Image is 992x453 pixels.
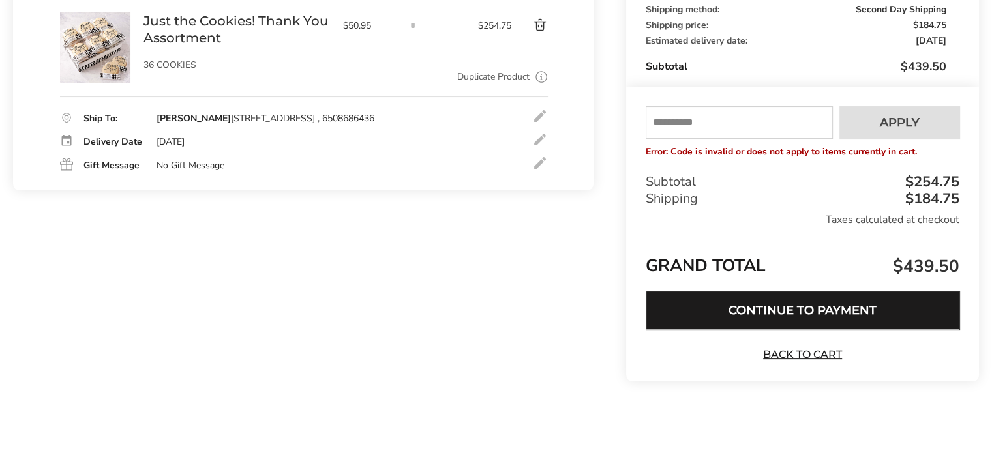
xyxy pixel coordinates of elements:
img: Just the Cookies! Thank You Assortment [60,12,130,83]
div: Estimated delivery date: [646,37,946,46]
span: [DATE] [916,37,946,46]
a: Just the Cookies! Thank You Assortment [60,12,130,24]
span: $439.50 [890,255,959,278]
div: GRAND TOTAL [646,239,959,281]
button: Continue to Payment [646,291,959,330]
div: Subtotal [646,173,959,190]
span: Apply [880,117,920,128]
a: Duplicate Product [457,70,530,84]
div: No Gift Message [157,160,224,171]
p: Error: Code is invalid or does not apply to items currently in cart. [646,145,959,158]
div: Ship To: [83,114,143,123]
div: Shipping [646,190,959,207]
div: Gift Message [83,161,143,170]
span: $184.75 [913,21,946,30]
a: Back to Cart [757,347,849,362]
input: Quantity input [400,12,426,38]
div: Shipping method: [646,5,946,14]
div: $254.75 [902,175,959,189]
strong: [PERSON_NAME] [157,112,231,124]
span: Second Day Shipping [856,5,946,14]
span: $439.50 [901,59,946,74]
button: Apply [839,106,959,139]
a: Just the Cookies! Thank You Assortment [143,12,330,46]
div: [STREET_ADDRESS] , 6508686436 [157,113,374,124]
div: Subtotal [646,59,946,74]
div: Taxes calculated at checkout [646,212,959,227]
div: Shipping price: [646,21,946,30]
span: $50.95 [343,20,393,32]
p: 36 COOKIES [143,61,330,70]
button: Delete product [510,18,549,33]
div: [DATE] [157,136,185,148]
span: $254.75 [478,20,510,32]
div: $184.75 [902,192,959,206]
div: Delivery Date [83,138,143,147]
